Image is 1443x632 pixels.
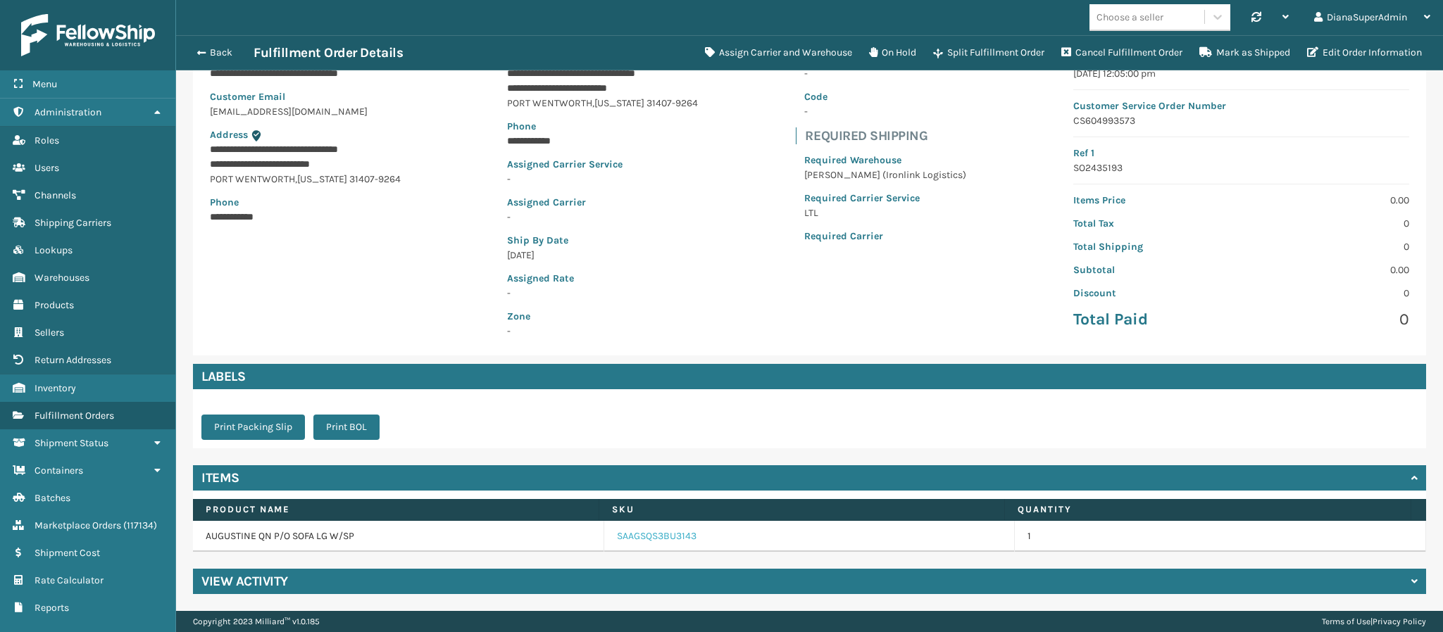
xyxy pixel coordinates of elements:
p: Assigned Rate [507,271,698,286]
button: Mark as Shipped [1191,39,1299,67]
p: Customer Email [210,89,401,104]
label: Product Name [206,503,586,516]
a: Terms of Use [1322,617,1370,626]
p: [PERSON_NAME] (Ironlink Logistics) [804,168,966,182]
p: LTL [804,206,966,220]
button: Cancel Fulfillment Order [1053,39,1191,67]
i: Assign Carrier and Warehouse [705,47,715,57]
span: Roles [35,134,59,146]
p: 0 [1249,286,1409,301]
p: Required Carrier [804,229,966,244]
span: Channels [35,189,76,201]
span: Batches [35,492,70,504]
i: Cancel Fulfillment Order [1061,47,1071,57]
h3: Fulfillment Order Details [254,44,403,61]
span: 31407-9264 [349,173,401,185]
div: Choose a seller [1097,10,1163,25]
label: SKU [612,503,992,516]
button: Assign Carrier and Warehouse [696,39,861,67]
span: Shipment Status [35,437,108,449]
img: logo [21,14,155,56]
h4: Items [201,469,239,486]
p: - [804,66,966,81]
p: [DATE] 12:05:00 pm [1073,66,1409,81]
label: Quantity [1018,503,1398,516]
p: Subtotal [1073,263,1233,277]
span: Shipping Carriers [35,217,111,229]
i: Split Fulfillment Order [933,49,943,58]
td: 1 [1015,521,1426,552]
p: Items Price [1073,193,1233,208]
p: Customer Service Order Number [1073,99,1409,113]
p: - [507,172,698,187]
span: ( 117134 ) [123,519,157,531]
span: Administration [35,106,101,118]
span: Shipment Cost [35,547,100,559]
p: Required Warehouse [804,153,966,168]
span: Return Addresses [35,354,111,366]
p: [EMAIL_ADDRESS][DOMAIN_NAME] [210,104,401,119]
p: 0 [1249,309,1409,330]
p: Total Tax [1073,216,1233,231]
p: Ship By Date [507,233,698,248]
p: Total Paid [1073,309,1233,330]
span: [US_STATE] [297,173,347,185]
p: Ref 1 [1073,146,1409,160]
p: - [804,104,966,119]
span: Warehouses [35,272,89,284]
span: Inventory [35,382,76,394]
span: [US_STATE] [594,97,644,109]
p: Required Carrier Service [804,191,966,206]
button: Print BOL [313,415,380,440]
td: AUGUSTINE QN P/O SOFA LG W/SP [193,521,604,552]
button: On Hold [861,39,925,67]
span: Sellers [35,327,64,339]
a: SAAGSQS3BU3143 [617,529,696,543]
span: PORT WENTWORTH [210,173,295,185]
span: Fulfillment Orders [35,410,114,422]
p: 0.00 [1249,263,1409,277]
p: SO2435193 [1073,160,1409,175]
p: 0.00 [1249,193,1409,208]
span: Rate Calculator [35,574,104,586]
p: 0 [1249,216,1409,231]
span: - [507,309,698,337]
p: 0 [1249,239,1409,254]
span: PORT WENTWORTH [507,97,592,109]
p: Discount [1073,286,1233,301]
span: , [592,97,594,109]
span: Address [210,129,248,141]
div: | [1322,611,1426,632]
h4: Labels [193,364,1426,389]
span: Marketplace Orders [35,519,121,531]
p: Code [804,89,966,104]
p: Assigned Carrier [507,195,698,210]
i: On Hold [869,47,877,57]
span: 31407-9264 [646,97,698,109]
p: Assigned Carrier Service [507,157,698,172]
button: Print Packing Slip [201,415,305,440]
h4: View Activity [201,573,288,590]
p: Copyright 2023 Milliard™ v 1.0.185 [193,611,320,632]
h4: Required Shipping [805,127,975,144]
p: - [507,210,698,225]
p: Total Shipping [1073,239,1233,254]
p: Phone [210,195,401,210]
i: Mark as Shipped [1199,47,1212,57]
button: Edit Order Information [1299,39,1430,67]
span: Users [35,162,59,174]
span: Products [35,299,74,311]
span: Reports [35,602,69,614]
p: [DATE] [507,248,698,263]
span: Lookups [35,244,73,256]
button: Split Fulfillment Order [925,39,1053,67]
p: Zone [507,309,698,324]
button: Back [189,46,254,59]
a: Privacy Policy [1373,617,1426,626]
p: Phone [507,119,698,134]
span: Containers [35,464,83,476]
span: Menu [32,78,57,90]
i: Edit [1307,47,1318,57]
p: CS604993573 [1073,113,1409,128]
p: - [507,286,698,301]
